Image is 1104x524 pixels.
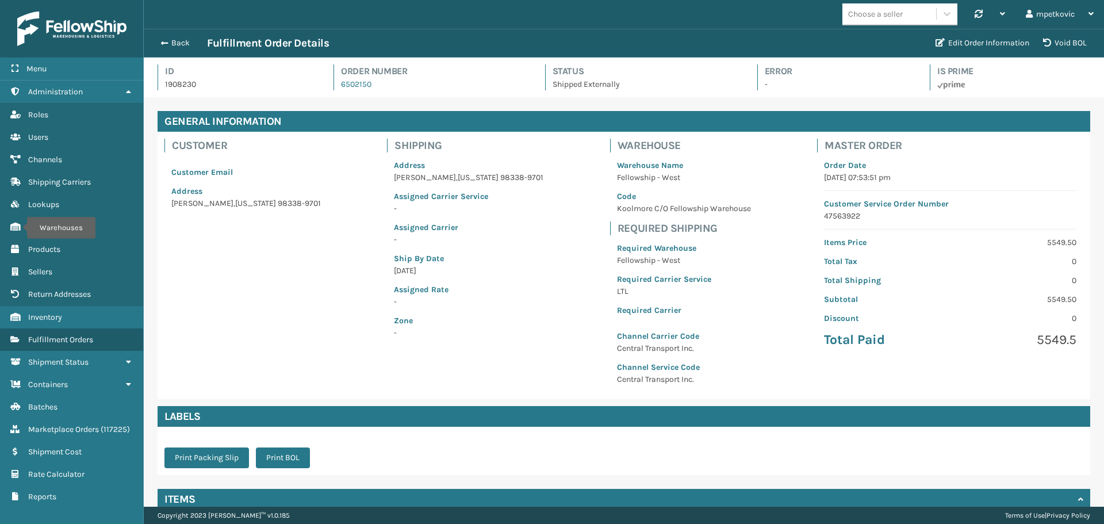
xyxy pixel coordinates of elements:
span: [US_STATE] [458,173,499,182]
h4: Order Number [341,64,524,78]
a: Privacy Policy [1046,511,1090,519]
p: Channel Carrier Code [617,330,751,342]
button: Print BOL [256,447,310,468]
button: Print Packing Slip [164,447,249,468]
p: Koolmore C/O Fellowship Warehouse [617,202,751,215]
span: 98338-9701 [500,173,543,182]
p: Assigned Rate [394,284,543,296]
p: Central Transport Inc. [617,342,751,354]
span: Lookups [28,200,59,209]
span: Sellers [28,267,52,277]
p: Required Warehouse [617,242,751,254]
p: Required Carrier [617,304,751,316]
p: Shipped Externally [553,78,737,90]
h4: Customer [172,139,328,152]
span: Warehouses [28,222,73,232]
p: Total Shipping [824,274,943,286]
p: Warehouse Name [617,159,751,171]
p: 47563922 [824,210,1076,222]
p: 5549.5 [957,331,1076,349]
p: Fellowship - West [617,254,751,266]
span: 98338-9701 [278,198,321,208]
p: 5549.50 [957,293,1076,305]
span: Return Addresses [28,289,91,299]
p: LTL [617,285,751,297]
p: 0 [957,255,1076,267]
div: Choose a seller [848,8,903,20]
span: , [233,198,235,208]
p: Assigned Carrier [394,221,543,234]
p: - [765,78,909,90]
span: Address [171,186,202,196]
p: Copyright 2023 [PERSON_NAME]™ v 1.0.185 [158,507,290,524]
span: Inventory [28,312,62,322]
p: Ship By Date [394,253,543,265]
span: Batches [28,402,57,412]
p: - [394,234,543,246]
h3: Fulfillment Order Details [207,36,329,50]
button: Void BOL [1036,32,1094,55]
h4: Error [765,64,909,78]
h4: Required Shipping [618,221,758,235]
p: [DATE] 07:53:51 pm [824,171,1076,183]
h4: Labels [158,406,1090,427]
i: Edit [936,39,945,47]
a: Terms of Use [1005,511,1045,519]
p: Code [617,190,751,202]
p: Customer Service Order Number [824,198,1076,210]
h4: General Information [158,111,1090,132]
p: Customer Email [171,166,321,178]
span: Menu [26,64,47,74]
span: Roles [28,110,48,120]
p: Total Paid [824,331,943,349]
span: Fulfillment Orders [28,335,93,345]
p: Discount [824,312,943,324]
button: Back [154,38,207,48]
div: | [1005,507,1090,524]
span: Users [28,132,48,142]
h4: Master Order [825,139,1083,152]
span: [US_STATE] [235,198,276,208]
h4: Shipping [394,139,550,152]
p: Subtotal [824,293,943,305]
p: Central Transport Inc. [617,373,751,385]
h4: Warehouse [618,139,758,152]
span: Address [394,160,425,170]
h4: Items [164,492,195,506]
span: - [394,315,543,338]
p: Channel Service Code [617,361,751,373]
i: VOIDBOL [1043,39,1051,47]
p: Order Date [824,159,1076,171]
img: logo [17,12,126,46]
p: 5549.50 [957,236,1076,248]
span: Shipping Carriers [28,177,91,187]
span: [PERSON_NAME] [171,198,233,208]
a: 6502150 [341,79,371,89]
span: , [456,173,458,182]
p: Total Tax [824,255,943,267]
span: Shipment Cost [28,447,82,457]
span: Channels [28,155,62,165]
p: Assigned Carrier Service [394,190,543,202]
p: 1908230 [165,78,313,90]
h4: Status [553,64,737,78]
h4: Id [165,64,313,78]
p: Required Carrier Service [617,273,751,285]
p: Items Price [824,236,943,248]
h4: Is Prime [937,64,1090,78]
span: Products [28,244,60,254]
p: - [394,202,543,215]
p: Fellowship - West [617,171,751,183]
span: [PERSON_NAME] [394,173,456,182]
span: Administration [28,87,83,97]
span: Rate Calculator [28,469,85,479]
p: 0 [957,312,1076,324]
span: Reports [28,492,56,502]
p: 0 [957,274,1076,286]
p: Zone [394,315,543,327]
button: Edit Order Information [929,32,1036,55]
span: Containers [28,380,68,389]
p: - [394,296,543,308]
span: Shipment Status [28,357,89,367]
span: Marketplace Orders [28,424,99,434]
